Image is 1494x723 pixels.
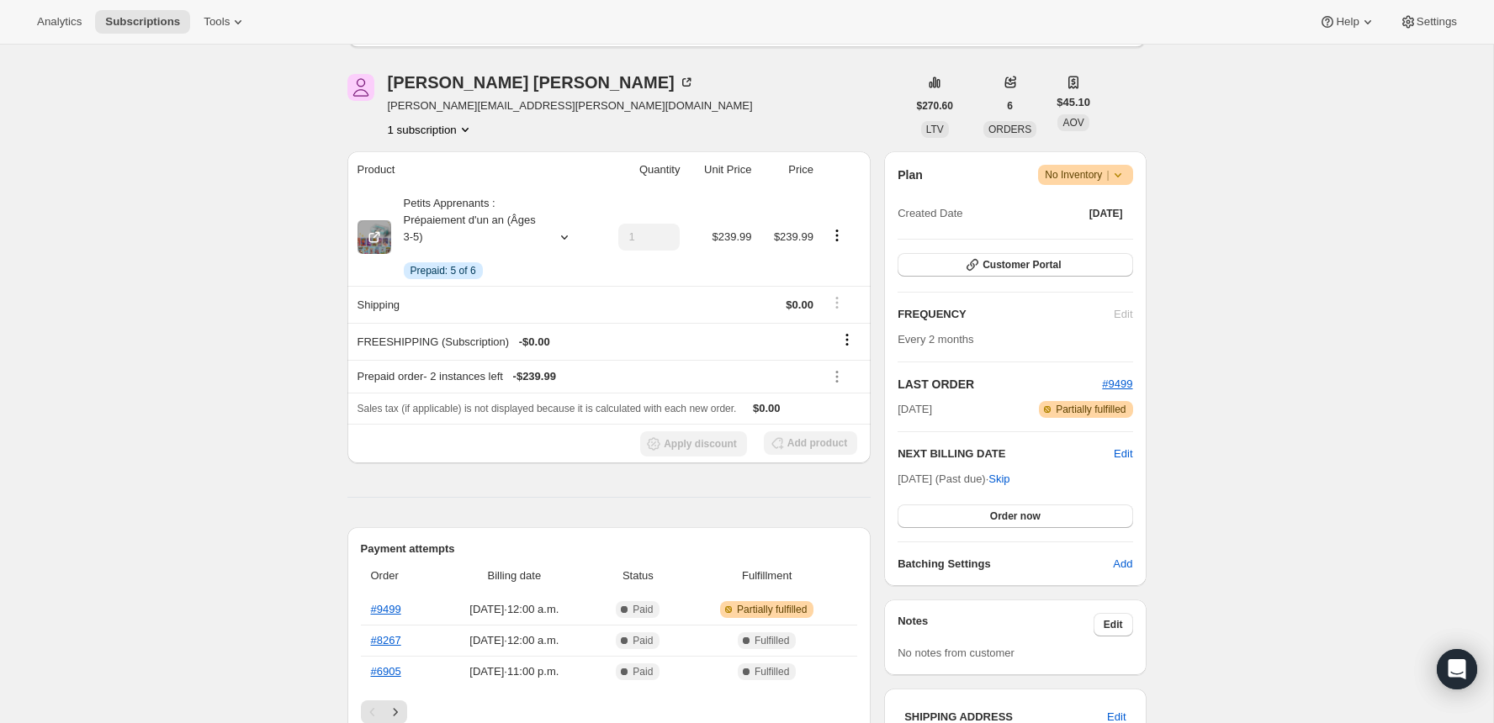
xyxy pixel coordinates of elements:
th: Quantity [596,151,686,188]
span: No Inventory [1045,166,1126,183]
button: Edit [1114,446,1132,462]
button: Subscriptions [95,10,190,34]
span: Settings [1417,15,1457,29]
span: 6 [1007,99,1013,113]
span: Frederic Bolduc [347,74,374,101]
button: Customer Portal [898,253,1132,277]
h6: Batching Settings [898,556,1113,573]
button: Add [1103,551,1142,578]
span: Fulfillment [686,567,847,584]
span: Billing date [439,567,590,584]
div: Petits Apprenants : Prépaiement d'un an (Âges 3-5) [391,195,543,279]
span: Fulfilled [755,665,789,678]
h2: FREQUENCY [898,306,1114,323]
span: ORDERS [988,124,1031,135]
span: Customer Portal [983,258,1061,272]
span: No notes from customer [898,646,1015,659]
button: $270.60 [907,94,963,118]
span: [DATE] [1089,207,1123,220]
a: #9499 [1102,377,1132,390]
th: Price [756,151,818,188]
a: #6905 [371,665,401,678]
span: - $0.00 [519,334,550,351]
span: $270.60 [917,99,953,113]
span: Paid [633,634,653,647]
button: 6 [997,94,1023,118]
a: #9499 [371,603,401,615]
h2: NEXT BILLING DATE [898,446,1114,462]
span: Partially fulfilled [1056,403,1126,416]
h3: Notes [898,613,1094,636]
span: Paid [633,665,653,678]
span: $239.99 [774,230,813,243]
span: Created Date [898,205,962,222]
th: Product [347,151,596,188]
span: $239.99 [712,230,751,243]
span: Add [1113,556,1132,573]
span: Subscriptions [105,15,180,29]
span: [DATE] (Past due) · [898,472,1009,485]
span: Partially fulfilled [737,603,807,616]
span: Order now [990,509,1041,523]
button: #9499 [1102,376,1132,393]
div: Prepaid order - 2 instances left [358,368,813,385]
span: AOV [1062,117,1083,129]
h2: LAST ORDER [898,376,1102,393]
span: [DATE] · 12:00 a.m. [439,601,590,618]
span: [DATE] · 11:00 p.m. [439,663,590,680]
span: Paid [633,603,653,616]
span: Fulfilled [755,634,789,647]
th: Order [361,557,435,594]
button: Order now [898,504,1132,528]
button: Product actions [388,121,474,138]
h2: Plan [898,166,923,183]
div: [PERSON_NAME] [PERSON_NAME] [388,74,695,91]
span: LTV [926,124,944,135]
span: $0.00 [753,402,781,414]
span: [PERSON_NAME][EMAIL_ADDRESS][PERSON_NAME][DOMAIN_NAME] [388,98,753,114]
span: $0.00 [786,298,813,311]
span: Status [600,567,676,584]
a: #8267 [371,634,401,646]
span: Tools [204,15,230,29]
div: FREESHIPPING (Subscription) [358,334,813,351]
button: Shipping actions [824,293,850,312]
button: Analytics [27,10,92,34]
span: Analytics [37,15,82,29]
span: Prepaid: 5 of 6 [411,264,476,277]
button: Settings [1390,10,1467,34]
span: Help [1336,15,1359,29]
button: Edit [1094,613,1133,636]
img: product img [358,220,391,254]
span: Edit [1104,618,1123,631]
span: [DATE] [898,401,932,418]
button: Skip [978,466,1020,493]
span: - $239.99 [513,368,556,385]
span: Sales tax (if applicable) is not displayed because it is calculated with each new order. [358,403,737,414]
span: [DATE] · 12:00 a.m. [439,632,590,649]
th: Shipping [347,286,596,323]
button: [DATE] [1079,202,1133,225]
th: Unit Price [685,151,756,188]
button: Product actions [824,226,850,245]
button: Help [1309,10,1385,34]
button: Tools [193,10,257,34]
span: Skip [988,471,1009,488]
span: Every 2 months [898,333,973,346]
h2: Payment attempts [361,541,858,557]
span: | [1106,168,1109,182]
span: $45.10 [1057,94,1090,111]
div: Open Intercom Messenger [1437,649,1477,689]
